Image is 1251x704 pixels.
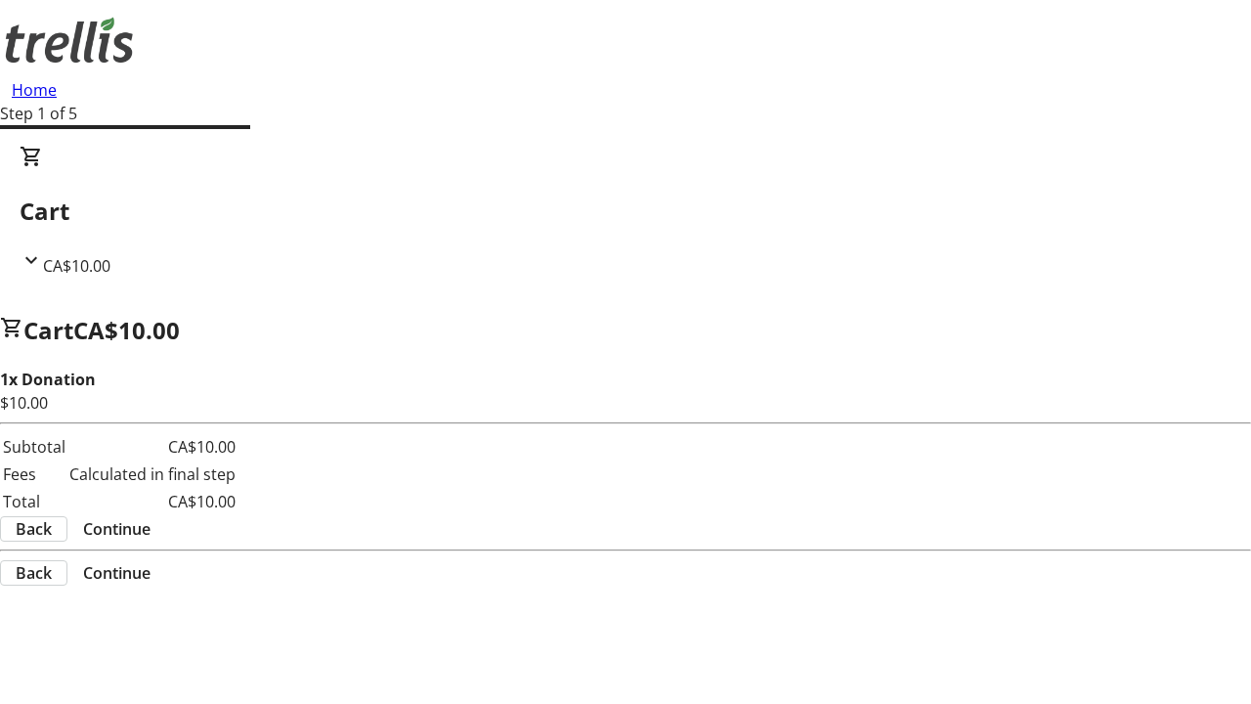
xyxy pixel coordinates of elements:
[73,314,180,346] span: CA$10.00
[2,462,66,487] td: Fees
[2,489,66,514] td: Total
[2,434,66,460] td: Subtotal
[68,434,237,460] td: CA$10.00
[23,314,73,346] span: Cart
[16,517,52,541] span: Back
[20,145,1231,278] div: CartCA$10.00
[67,517,166,541] button: Continue
[83,517,151,541] span: Continue
[20,194,1231,229] h2: Cart
[68,489,237,514] td: CA$10.00
[83,561,151,585] span: Continue
[16,561,52,585] span: Back
[68,462,237,487] td: Calculated in final step
[43,255,110,277] span: CA$10.00
[67,561,166,585] button: Continue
